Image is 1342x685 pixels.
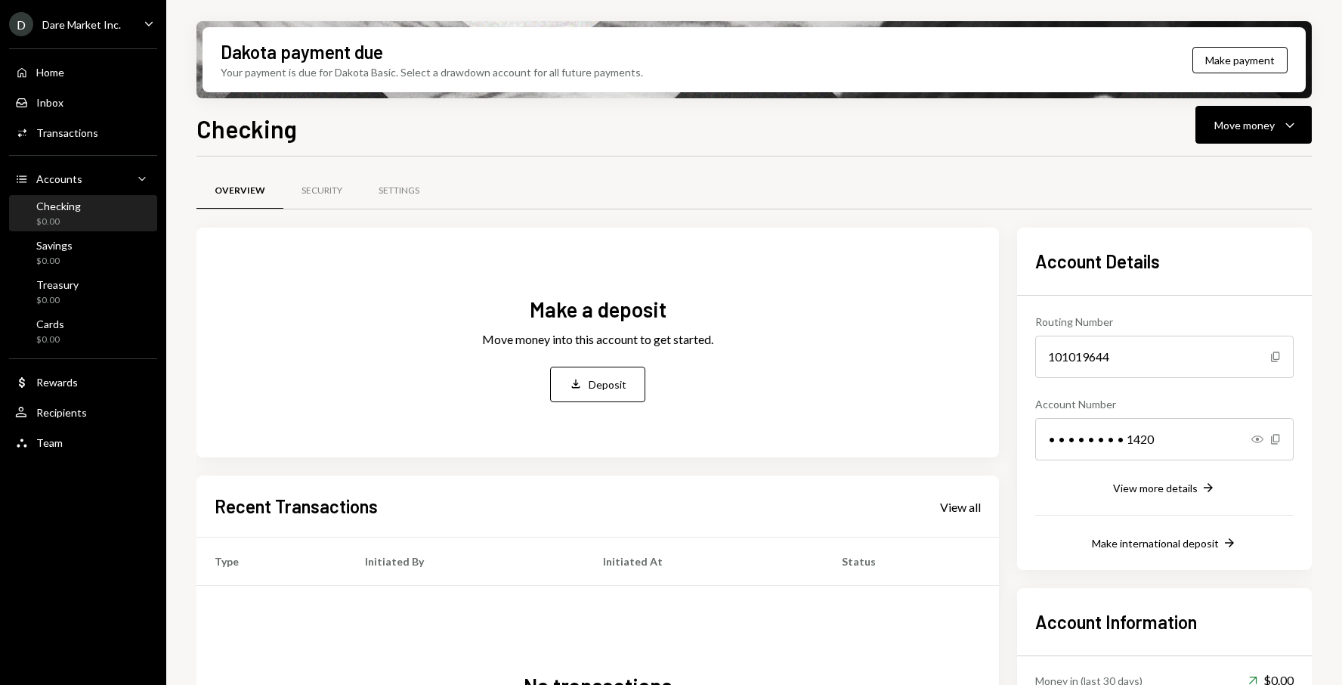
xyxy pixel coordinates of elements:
div: Recipients [36,406,87,419]
a: Accounts [9,165,157,192]
div: Checking [36,200,81,212]
div: Deposit [589,377,626,392]
a: Settings [360,172,438,210]
div: D [9,12,33,36]
a: Rewards [9,368,157,395]
div: Move money into this account to get started. [482,330,713,349]
div: Make international deposit [1092,537,1219,550]
div: Dakota payment due [221,39,383,64]
div: Move money [1214,117,1275,133]
a: Team [9,429,157,456]
div: $0.00 [36,255,73,268]
a: Inbox [9,88,157,116]
div: View more details [1113,482,1198,494]
div: $0.00 [36,215,81,228]
a: Savings$0.00 [9,234,157,271]
th: Initiated By [347,538,584,586]
a: Transactions [9,119,157,146]
a: Recipients [9,398,157,426]
a: Treasury$0.00 [9,274,157,310]
div: Settings [379,184,419,197]
th: Initiated At [585,538,824,586]
h1: Checking [196,113,297,144]
th: Type [196,538,347,586]
h2: Recent Transactions [215,494,378,519]
div: Security [301,184,342,197]
div: Treasury [36,278,79,291]
div: Your payment is due for Dakota Basic. Select a drawdown account for all future payments. [221,64,643,80]
div: Home [36,66,64,79]
div: Transactions [36,126,98,139]
button: Make international deposit [1092,535,1237,552]
a: Checking$0.00 [9,195,157,231]
button: Deposit [550,367,645,402]
button: Make payment [1192,47,1288,73]
th: Status [824,538,999,586]
div: Accounts [36,172,82,185]
a: Home [9,58,157,85]
div: Rewards [36,376,78,389]
a: Overview [196,172,283,210]
div: Team [36,436,63,449]
button: View more details [1113,480,1216,497]
a: View all [940,498,981,515]
h2: Account Information [1035,609,1294,634]
a: Cards$0.00 [9,313,157,349]
a: Security [283,172,360,210]
div: Cards [36,318,64,330]
div: Dare Market Inc. [42,18,121,31]
div: View all [940,500,981,515]
div: $0.00 [36,333,64,346]
div: 101019644 [1035,336,1294,378]
div: • • • • • • • • 1420 [1035,418,1294,460]
h2: Account Details [1035,249,1294,274]
div: Make a deposit [530,295,666,324]
button: Move money [1195,106,1312,144]
div: Overview [215,184,265,197]
div: $0.00 [36,294,79,307]
div: Savings [36,239,73,252]
div: Inbox [36,96,63,109]
div: Account Number [1035,396,1294,412]
div: Routing Number [1035,314,1294,330]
